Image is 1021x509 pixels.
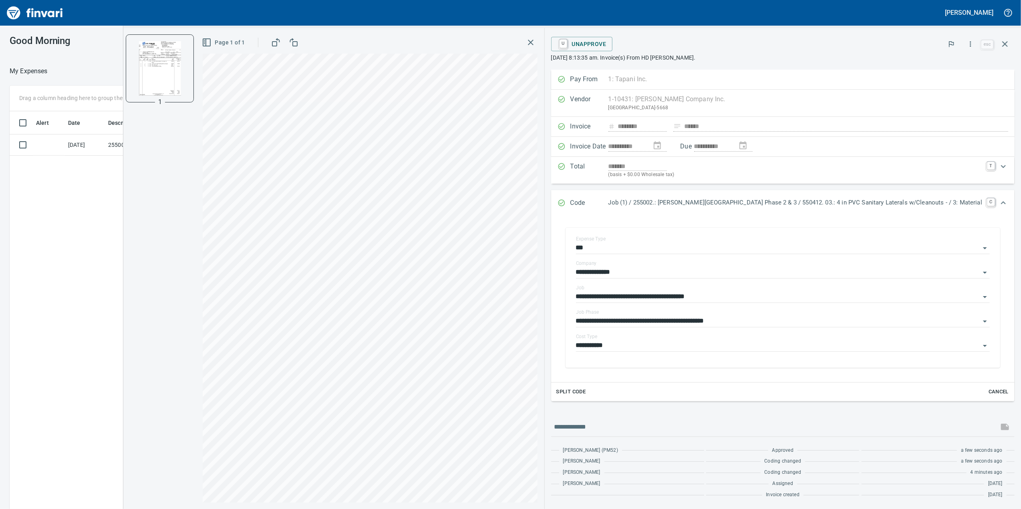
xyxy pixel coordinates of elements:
[551,190,1015,216] div: Expand
[576,261,597,266] label: Company
[987,162,995,170] a: T
[108,118,149,128] span: Description
[766,491,800,499] span: Invoice created
[65,134,105,156] td: [DATE]
[133,41,187,96] img: Page 1
[551,37,613,51] button: UUnapprove
[36,118,59,128] span: Alert
[108,118,138,128] span: Description
[772,447,793,455] span: Approved
[563,480,600,488] span: [PERSON_NAME]
[988,480,1003,488] span: [DATE]
[10,35,264,46] h3: Good Morning
[576,310,599,315] label: Job Phase
[988,387,1009,397] span: Cancel
[987,198,995,206] a: C
[554,386,588,398] button: Split Code
[551,216,1015,401] div: Expand
[943,6,995,19] button: [PERSON_NAME]
[560,39,567,48] a: U
[10,66,48,76] p: My Expenses
[10,66,48,76] nav: breadcrumb
[979,316,991,327] button: Open
[5,3,65,22] img: Finvari
[68,118,81,128] span: Date
[981,40,993,49] a: esc
[551,54,1015,62] p: [DATE] 8:13:35 am. Invoice(s) From HD [PERSON_NAME].
[563,469,600,477] span: [PERSON_NAME]
[556,387,586,397] span: Split Code
[773,480,793,488] span: Assigned
[988,491,1003,499] span: [DATE]
[986,386,1011,398] button: Cancel
[608,171,982,179] p: (basis + $0.00 Wholesale tax)
[765,457,801,465] span: Coding changed
[558,37,606,51] span: Unapprove
[158,97,162,107] p: 1
[961,457,1003,465] span: a few seconds ago
[979,267,991,278] button: Open
[962,35,979,53] button: More
[576,236,606,241] label: Expense Type
[19,94,137,102] p: Drag a column heading here to group the table
[576,285,584,290] label: Job
[551,157,1015,184] div: Expand
[979,242,991,254] button: Open
[995,417,1015,437] span: This records your message into the invoice and notifies anyone mentioned
[570,162,608,179] p: Total
[971,469,1003,477] span: 4 minutes ago
[570,198,608,208] p: Code
[563,447,618,455] span: [PERSON_NAME] (PM52)
[945,8,993,17] h5: [PERSON_NAME]
[979,340,991,351] button: Open
[979,34,1015,54] span: Close invoice
[576,334,598,339] label: Cost Type
[36,118,49,128] span: Alert
[979,291,991,303] button: Open
[203,38,245,48] span: Page 1 of 1
[200,35,248,50] button: Page 1 of 1
[68,118,91,128] span: Date
[105,134,177,156] td: 255002
[563,457,600,465] span: [PERSON_NAME]
[608,198,982,207] p: Job (1) / 255002.: [PERSON_NAME][GEOGRAPHIC_DATA] Phase 2 & 3 / 550412. 03.: 4 in PVC Sanitary La...
[942,35,960,53] button: Flag
[961,447,1003,455] span: a few seconds ago
[765,469,801,477] span: Coding changed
